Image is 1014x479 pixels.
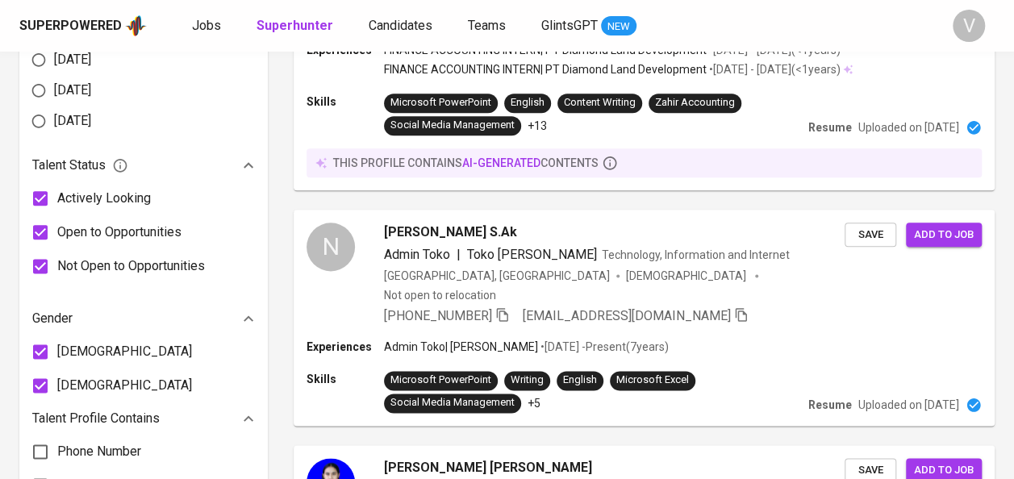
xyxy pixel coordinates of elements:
[511,373,544,388] div: Writing
[57,189,151,208] span: Actively Looking
[655,95,735,110] div: Zahir Accounting
[538,339,669,355] p: • [DATE] - Present ( 7 years )
[32,402,255,435] div: Talent Profile Contains
[307,223,355,271] div: N
[54,111,91,131] span: [DATE]
[384,247,450,262] span: Admin Toko
[468,18,506,33] span: Teams
[257,18,333,33] b: Superhunter
[307,339,384,355] p: Experiences
[541,16,636,36] a: GlintsGPT NEW
[858,397,959,413] p: Uploaded on [DATE]
[125,14,147,38] img: app logo
[523,308,731,323] span: [EMAIL_ADDRESS][DOMAIN_NAME]
[853,226,888,244] span: Save
[384,308,492,323] span: [PHONE_NUMBER]
[602,248,790,261] span: Technology, Information and Internet
[390,95,491,110] div: Microsoft PowerPoint
[707,61,841,77] p: • [DATE] - [DATE] ( <1 years )
[808,397,852,413] p: Resume
[858,119,959,135] p: Uploaded on [DATE]
[307,371,384,387] p: Skills
[192,18,221,33] span: Jobs
[19,17,122,35] div: Superpowered
[845,223,896,248] button: Save
[32,156,128,175] span: Talent Status
[32,149,255,181] div: Talent Status
[563,373,597,388] div: English
[541,18,598,33] span: GlintsGPT
[54,50,91,69] span: [DATE]
[369,18,432,33] span: Candidates
[57,256,205,276] span: Not Open to Opportunities
[257,16,336,36] a: Superhunter
[57,376,192,395] span: [DEMOGRAPHIC_DATA]
[511,95,545,110] div: English
[953,10,985,42] div: V
[457,245,461,264] span: |
[914,226,974,244] span: Add to job
[390,373,491,388] div: Microsoft PowerPoint
[626,268,749,284] span: [DEMOGRAPHIC_DATA]
[384,339,538,355] p: Admin Toko | [PERSON_NAME]
[384,268,610,284] div: [GEOGRAPHIC_DATA], [GEOGRAPHIC_DATA]
[307,94,384,110] p: Skills
[333,155,599,171] p: this profile contains contents
[384,287,496,303] p: Not open to relocation
[616,373,689,388] div: Microsoft Excel
[808,119,852,135] p: Resume
[57,223,182,242] span: Open to Opportunities
[57,342,192,361] span: [DEMOGRAPHIC_DATA]
[564,95,636,110] div: Content Writing
[601,19,636,35] span: NEW
[32,409,160,428] p: Talent Profile Contains
[57,442,141,461] span: Phone Number
[462,156,540,169] span: AI-generated
[528,118,547,134] p: +13
[390,118,515,133] div: Social Media Management
[467,247,597,262] span: Toko [PERSON_NAME]
[906,223,982,248] button: Add to job
[19,14,147,38] a: Superpoweredapp logo
[32,302,255,335] div: Gender
[54,81,91,100] span: [DATE]
[528,395,540,411] p: +5
[468,16,509,36] a: Teams
[384,223,517,242] span: [PERSON_NAME] S.Ak
[294,210,995,426] a: N[PERSON_NAME] S.AkAdmin Toko|Toko [PERSON_NAME]Technology, Information and Internet[GEOGRAPHIC_D...
[390,395,515,410] div: Social Media Management
[32,309,73,328] p: Gender
[369,16,436,36] a: Candidates
[384,458,592,477] span: [PERSON_NAME] [PERSON_NAME]
[384,61,707,77] p: FINANCE ACCOUNTING INTERN | PT Diamond Land Development
[192,16,224,36] a: Jobs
